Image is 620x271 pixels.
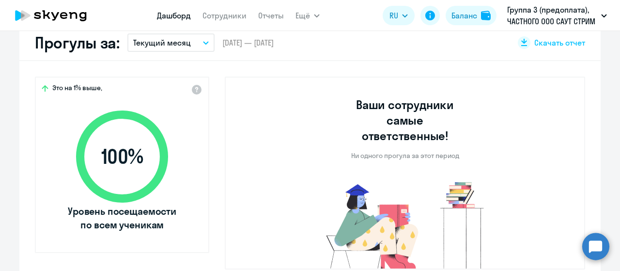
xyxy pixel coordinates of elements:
[202,11,247,20] a: Сотрудники
[66,145,178,168] span: 100 %
[66,205,178,232] span: Уровень посещаемости по всем ученикам
[295,10,310,21] span: Ещё
[222,37,274,48] span: [DATE] — [DATE]
[295,6,320,25] button: Ещё
[157,11,191,20] a: Дашборд
[507,4,597,27] p: Группа 3 (предоплата), ЧАСТНОГО ООО САУТ СТРИМ ТРАНСПОРТ Б.В. В Г. АНАПА, ФЛ
[534,37,585,48] span: Скачать отчет
[52,83,102,95] span: Это на 1% выше,
[258,11,284,20] a: Отчеты
[308,179,502,269] img: no-truants
[351,151,459,160] p: Ни одного прогула за этот период
[127,33,215,52] button: Текущий месяц
[446,6,496,25] button: Балансbalance
[451,10,477,21] div: Баланс
[481,11,491,20] img: balance
[343,97,467,143] h3: Ваши сотрудники самые ответственные!
[383,6,415,25] button: RU
[389,10,398,21] span: RU
[35,33,120,52] h2: Прогулы за:
[502,4,612,27] button: Группа 3 (предоплата), ЧАСТНОГО ООО САУТ СТРИМ ТРАНСПОРТ Б.В. В Г. АНАПА, ФЛ
[133,37,191,48] p: Текущий месяц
